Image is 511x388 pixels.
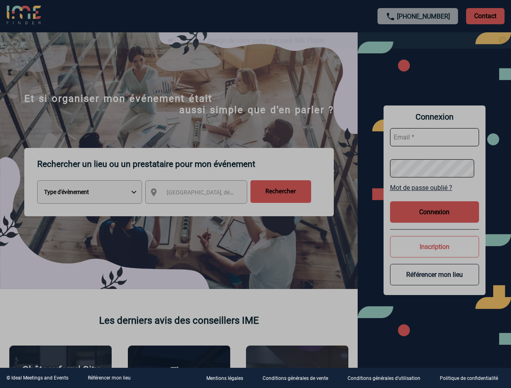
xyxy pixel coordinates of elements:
[263,376,328,382] p: Conditions générales de vente
[206,376,243,382] p: Mentions légales
[200,374,256,382] a: Mentions légales
[348,376,420,382] p: Conditions générales d'utilisation
[341,374,433,382] a: Conditions générales d'utilisation
[88,375,131,381] a: Référencer mon lieu
[440,376,498,382] p: Politique de confidentialité
[433,374,511,382] a: Politique de confidentialité
[6,375,68,381] div: © Ideal Meetings and Events
[256,374,341,382] a: Conditions générales de vente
